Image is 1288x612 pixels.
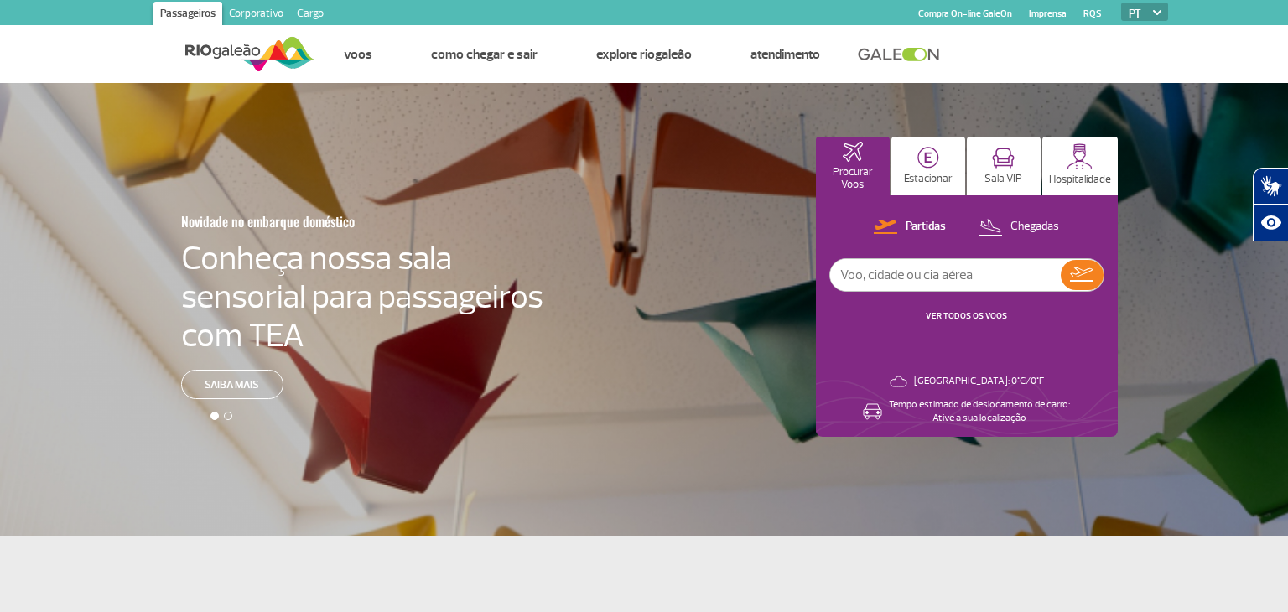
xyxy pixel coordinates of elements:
[1067,143,1093,169] img: hospitality.svg
[222,2,290,29] a: Corporativo
[1042,137,1118,195] button: Hospitalidade
[181,370,283,399] a: Saiba mais
[1083,8,1102,19] a: RQS
[830,259,1061,291] input: Voo, cidade ou cia aérea
[431,46,538,63] a: Como chegar e sair
[344,46,372,63] a: Voos
[750,46,820,63] a: Atendimento
[1049,174,1111,186] p: Hospitalidade
[1253,168,1288,241] div: Plugin de acessibilidade da Hand Talk.
[891,137,965,195] button: Estacionar
[816,137,890,195] button: Procurar Voos
[181,204,461,239] h3: Novidade no embarque doméstico
[906,219,946,235] p: Partidas
[181,239,543,355] h4: Conheça nossa sala sensorial para passageiros com TEA
[869,216,951,238] button: Partidas
[1010,219,1059,235] p: Chegadas
[843,142,863,162] img: airplaneHomeActive.svg
[914,375,1044,388] p: [GEOGRAPHIC_DATA]: 0°C/0°F
[918,8,1012,19] a: Compra On-line GaleOn
[1253,205,1288,241] button: Abrir recursos assistivos.
[974,216,1064,238] button: Chegadas
[904,173,953,185] p: Estacionar
[596,46,692,63] a: Explore RIOgaleão
[967,137,1041,195] button: Sala VIP
[889,398,1070,425] p: Tempo estimado de deslocamento de carro: Ative a sua localização
[290,2,330,29] a: Cargo
[917,147,939,169] img: carParkingHome.svg
[984,173,1022,185] p: Sala VIP
[824,166,881,191] p: Procurar Voos
[153,2,222,29] a: Passageiros
[992,148,1015,169] img: vipRoom.svg
[921,309,1012,323] button: VER TODOS OS VOOS
[1029,8,1067,19] a: Imprensa
[1253,168,1288,205] button: Abrir tradutor de língua de sinais.
[926,310,1007,321] a: VER TODOS OS VOOS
